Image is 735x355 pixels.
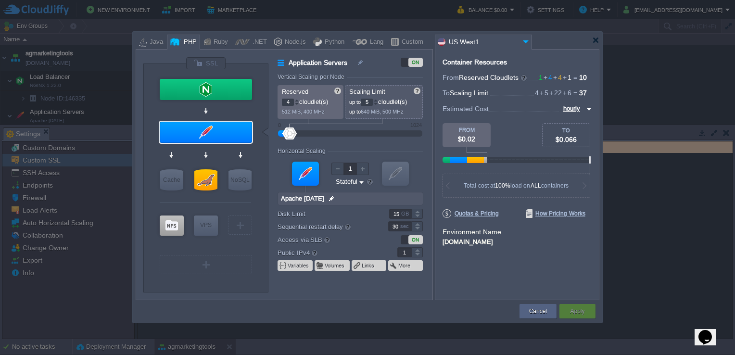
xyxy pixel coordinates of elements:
[398,262,411,269] button: More
[160,122,252,143] div: Application Servers
[282,109,325,114] span: 512 MiB, 400 MHz
[529,306,547,316] button: Cancel
[278,221,375,232] label: Sequential restart delay
[160,79,252,100] div: Load Balancer
[228,216,252,235] div: Create New Layer
[278,148,328,154] div: Horizontal Scaling
[282,88,308,95] span: Reserved
[349,96,419,106] p: cloudlet(s)
[408,58,423,67] div: ON
[579,89,587,97] span: 37
[539,89,545,97] span: +
[552,74,558,81] span: +
[181,35,197,50] div: PHP
[570,306,584,316] button: Apply
[410,122,422,128] div: 1024
[361,109,404,114] span: 640 MiB, 500 MHz
[282,96,340,106] p: cloudlet(s)
[282,35,306,50] div: Node.js
[211,35,228,50] div: Ruby
[194,169,217,190] div: SQL Databases
[539,89,548,97] span: 5
[288,262,310,269] button: Variables
[443,237,592,245] div: [DOMAIN_NAME]
[443,127,491,133] div: FROM
[399,35,423,50] div: Custom
[556,136,577,143] span: $0.066
[562,89,568,97] span: +
[160,255,252,274] div: Create New Layer
[278,209,375,219] label: Disk Limit
[228,169,252,190] div: NoSQL
[552,74,562,81] span: 4
[443,59,507,66] div: Container Resources
[695,317,725,345] iframe: chat widget
[322,35,344,50] div: Python
[147,35,163,50] div: Java
[543,74,548,81] span: +
[443,228,501,236] label: Environment Name
[548,89,554,97] span: +
[459,74,528,81] span: Reserved Cloudlets
[349,109,361,114] span: up to
[543,127,590,133] div: TO
[443,74,459,81] span: From
[325,262,345,269] button: Volumes
[543,74,552,81] span: 4
[443,89,450,97] span: To
[362,262,375,269] button: Links
[450,89,488,97] span: Scaling Limit
[526,209,585,218] span: How Pricing Works
[571,89,579,97] span: =
[562,74,568,81] span: +
[562,89,571,97] span: 6
[443,103,489,114] span: Estimated Cost
[160,216,184,236] div: Storage Containers
[562,74,571,81] span: 1
[579,74,587,81] span: 10
[443,209,499,218] span: Quotas & Pricing
[400,222,411,231] div: sec
[278,234,375,245] label: Access via SLB
[349,88,385,95] span: Scaling Limit
[250,35,267,50] div: .NET
[408,235,423,244] div: ON
[458,135,475,143] span: $0.02
[228,169,252,190] div: NoSQL Databases
[278,247,375,258] label: Public IPv4
[194,216,218,235] div: VPS
[349,99,361,105] span: up to
[535,89,539,97] span: 4
[367,35,383,50] div: Lang
[160,169,183,190] div: Cache
[548,89,562,97] span: 22
[401,209,411,218] div: GB
[194,216,218,236] div: Elastic VPS
[571,74,579,81] span: =
[278,74,347,80] div: Vertical Scaling per Node
[278,122,281,128] div: 0
[539,74,543,81] span: 1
